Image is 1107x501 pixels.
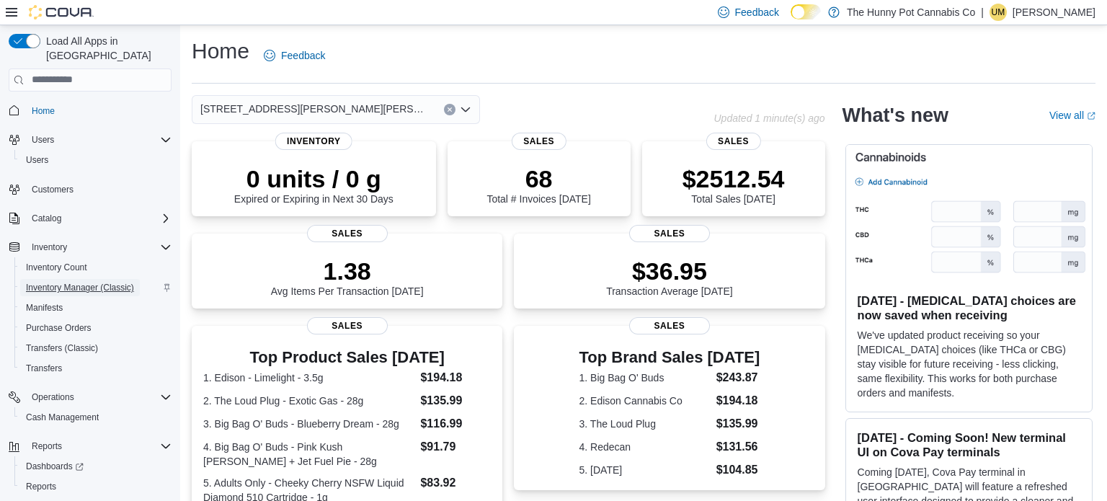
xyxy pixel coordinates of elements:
span: Operations [26,389,172,406]
input: Dark Mode [791,4,821,19]
div: Total # Invoices [DATE] [486,164,590,205]
p: We've updated product receiving so your [MEDICAL_DATA] choices (like THCa or CBG) stay visible fo... [858,328,1080,400]
span: Inventory Manager (Classic) [26,282,134,293]
a: Cash Management [20,409,105,426]
span: Dashboards [20,458,172,475]
dt: 2. Edison Cannabis Co [579,394,711,408]
dd: $194.18 [420,369,491,386]
a: Feedback [258,41,331,70]
img: Cova [29,5,94,19]
span: Users [32,134,54,146]
button: Users [3,130,177,150]
span: Users [20,151,172,169]
span: Reports [26,481,56,492]
span: Manifests [20,299,172,316]
button: Manifests [14,298,177,318]
div: Transaction Average [DATE] [606,257,733,297]
dd: $194.18 [716,392,760,409]
a: Inventory Count [20,259,93,276]
h3: [DATE] - Coming Soon! New terminal UI on Cova Pay terminals [858,430,1080,459]
button: Open list of options [460,104,471,115]
dt: 1. Big Bag O' Buds [579,371,711,385]
dt: 3. The Loud Plug [579,417,711,431]
span: Sales [706,133,760,150]
dt: 1. Edison - Limelight - 3.5g [203,371,414,385]
span: Reports [26,438,172,455]
button: Reports [14,476,177,497]
span: UM [992,4,1005,21]
span: Inventory [32,241,67,253]
span: Purchase Orders [20,319,172,337]
span: Sales [512,133,566,150]
button: Users [26,131,60,148]
button: Inventory [3,237,177,257]
p: 0 units / 0 g [234,164,394,193]
span: Cash Management [20,409,172,426]
button: Cash Management [14,407,177,427]
span: Inventory [26,239,172,256]
span: Sales [307,225,388,242]
span: Reports [20,478,172,495]
span: Sales [629,225,710,242]
span: Home [32,105,55,117]
button: Purchase Orders [14,318,177,338]
h3: [DATE] - [MEDICAL_DATA] choices are now saved when receiving [858,293,1080,322]
span: Dashboards [26,461,84,472]
div: Expired or Expiring in Next 30 Days [234,164,394,205]
h3: Top Product Sales [DATE] [203,349,491,366]
a: Purchase Orders [20,319,97,337]
button: Clear input [444,104,455,115]
button: Reports [26,438,68,455]
p: 68 [486,164,590,193]
p: $36.95 [606,257,733,285]
button: Users [14,150,177,170]
span: Inventory Count [26,262,87,273]
dt: 5. [DATE] [579,463,711,477]
a: Dashboards [20,458,89,475]
dt: 4. Redecan [579,440,711,454]
span: Sales [307,317,388,334]
span: Feedback [735,5,779,19]
span: Inventory Manager (Classic) [20,279,172,296]
button: Catalog [26,210,67,227]
span: Inventory [275,133,352,150]
span: Manifests [26,302,63,314]
span: Cash Management [26,412,99,423]
button: Catalog [3,208,177,229]
div: Avg Items Per Transaction [DATE] [271,257,424,297]
button: Operations [26,389,80,406]
button: Transfers (Classic) [14,338,177,358]
dd: $243.87 [716,369,760,386]
a: View allExternal link [1049,110,1095,121]
button: Transfers [14,358,177,378]
span: Home [26,102,172,120]
span: Load All Apps in [GEOGRAPHIC_DATA] [40,34,172,63]
dd: $104.85 [716,461,760,479]
div: Total Sales [DATE] [683,164,785,205]
span: Sales [629,317,710,334]
span: Catalog [26,210,172,227]
h2: What's new [843,104,948,127]
a: Transfers (Classic) [20,340,104,357]
dt: 4. Big Bag O' Buds - Pink Kush [PERSON_NAME] + Jet Fuel Pie - 28g [203,440,414,469]
span: Customers [26,180,172,198]
span: Purchase Orders [26,322,92,334]
a: Reports [20,478,62,495]
span: Users [26,154,48,166]
span: [STREET_ADDRESS][PERSON_NAME][PERSON_NAME] [200,100,430,118]
p: The Hunny Pot Cannabis Co [847,4,975,21]
button: Home [3,100,177,121]
button: Inventory Manager (Classic) [14,278,177,298]
dd: $131.56 [716,438,760,456]
span: Catalog [32,213,61,224]
span: Users [26,131,172,148]
span: Transfers (Classic) [20,340,172,357]
button: Inventory Count [14,257,177,278]
a: Dashboards [14,456,177,476]
dd: $91.79 [420,438,491,456]
span: Customers [32,184,74,195]
button: Inventory [26,239,73,256]
span: Transfers (Classic) [26,342,98,354]
h1: Home [192,37,249,66]
span: Operations [32,391,74,403]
